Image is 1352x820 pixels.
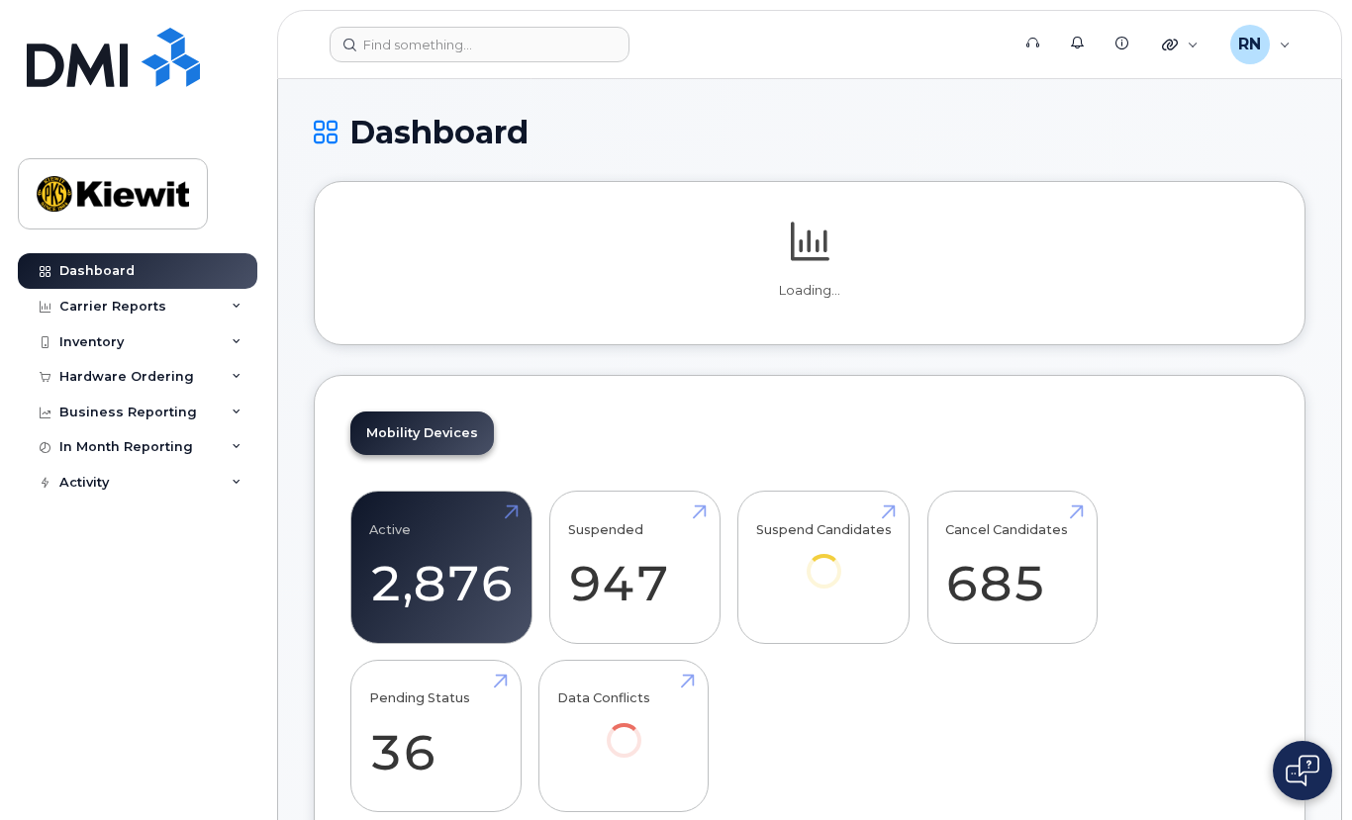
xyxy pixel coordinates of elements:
a: Mobility Devices [350,411,494,455]
h1: Dashboard [314,115,1305,149]
a: Data Conflicts [557,671,691,784]
a: Active 2,876 [369,502,514,633]
p: Loading... [350,282,1269,300]
img: Open chat [1286,755,1319,786]
a: Pending Status 36 [369,671,503,801]
a: Suspend Candidates [756,502,892,616]
a: Suspended 947 [568,502,702,633]
a: Cancel Candidates 685 [945,502,1079,633]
